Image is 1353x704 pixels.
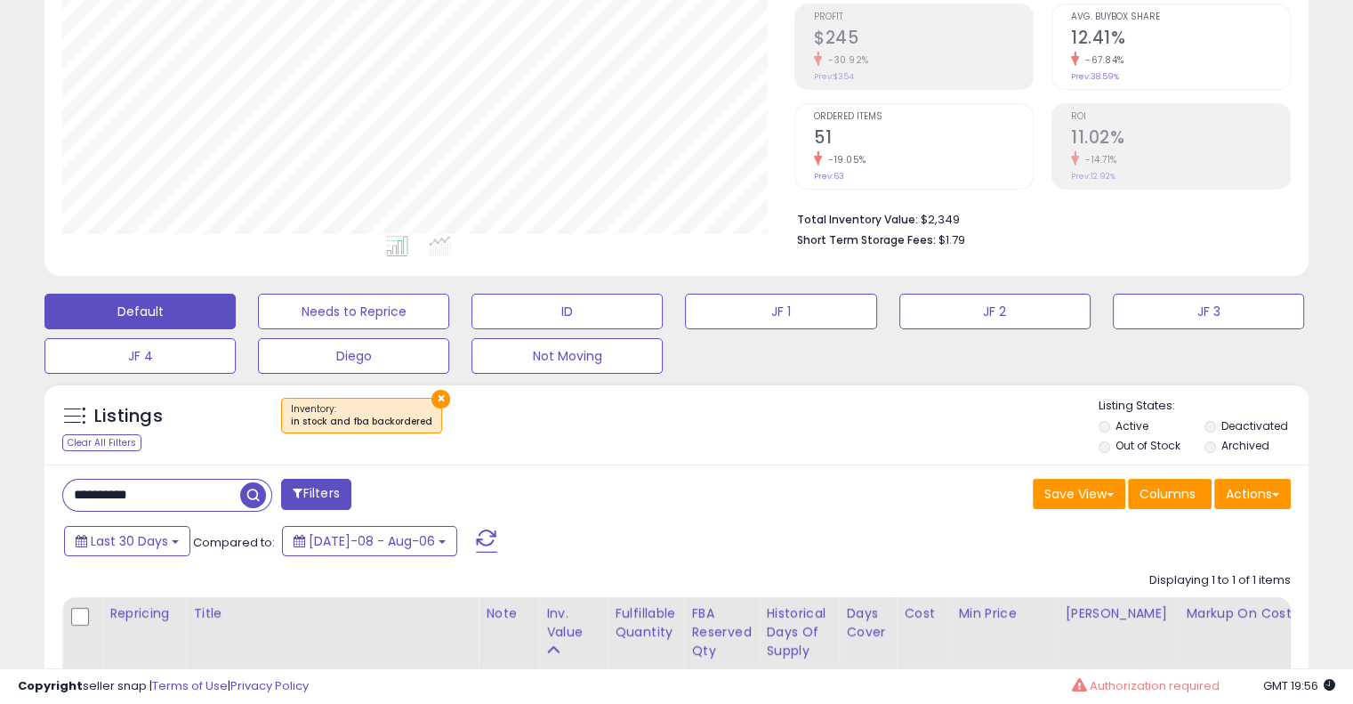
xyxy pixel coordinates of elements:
[282,526,457,556] button: [DATE]-08 - Aug-06
[471,338,663,374] button: Not Moving
[309,532,435,550] span: [DATE]-08 - Aug-06
[281,479,350,510] button: Filters
[1128,479,1212,509] button: Columns
[91,532,168,550] span: Last 30 Days
[958,604,1050,623] div: Min Price
[846,604,889,642] div: Days Cover
[1220,418,1287,433] label: Deactivated
[230,677,309,694] a: Privacy Policy
[814,28,1033,52] h2: $245
[1071,127,1290,151] h2: 11.02%
[814,127,1033,151] h2: 51
[797,207,1277,229] li: $2,349
[1071,71,1119,82] small: Prev: 38.59%
[822,53,869,67] small: -30.92%
[152,677,228,694] a: Terms of Use
[766,604,831,660] div: Historical Days Of Supply
[193,534,275,551] span: Compared to:
[1263,677,1335,694] span: 2025-09-6 19:56 GMT
[1115,418,1148,433] label: Active
[1140,485,1196,503] span: Columns
[691,604,751,660] div: FBA Reserved Qty
[797,212,918,227] b: Total Inventory Value:
[1071,112,1290,122] span: ROI
[814,112,1033,122] span: Ordered Items
[291,402,432,429] span: Inventory :
[1220,438,1268,453] label: Archived
[1113,294,1304,329] button: JF 3
[94,404,163,429] h5: Listings
[615,604,676,642] div: Fulfillable Quantity
[1089,677,1219,694] span: Authorization required
[814,71,854,82] small: Prev: $354
[109,604,178,623] div: Repricing
[1214,479,1291,509] button: Actions
[899,294,1091,329] button: JF 2
[64,526,190,556] button: Last 30 Days
[1115,438,1180,453] label: Out of Stock
[18,677,83,694] strong: Copyright
[431,390,450,409] button: ×
[1186,604,1340,623] div: Markup on Cost
[1071,12,1290,22] span: Avg. Buybox Share
[258,294,449,329] button: Needs to Reprice
[291,416,432,428] div: in stock and fba backordered
[685,294,876,329] button: JF 1
[1065,604,1171,623] div: [PERSON_NAME]
[546,604,600,642] div: Inv. value
[1099,398,1309,415] p: Listing States:
[44,294,236,329] button: Default
[62,434,141,451] div: Clear All Filters
[44,338,236,374] button: JF 4
[1071,28,1290,52] h2: 12.41%
[1149,572,1291,589] div: Displaying 1 to 1 of 1 items
[471,294,663,329] button: ID
[1033,479,1125,509] button: Save View
[1071,171,1115,182] small: Prev: 12.92%
[1079,153,1117,166] small: -14.71%
[814,12,1033,22] span: Profit
[904,604,943,623] div: Cost
[814,171,844,182] small: Prev: 63
[486,604,531,623] div: Note
[258,338,449,374] button: Diego
[938,231,965,248] span: $1.79
[822,153,866,166] small: -19.05%
[1079,53,1124,67] small: -67.84%
[18,678,309,695] div: seller snap | |
[193,604,471,623] div: Title
[1179,597,1348,686] th: The percentage added to the cost of goods (COGS) that forms the calculator for Min & Max prices.
[797,232,936,247] b: Short Term Storage Fees:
